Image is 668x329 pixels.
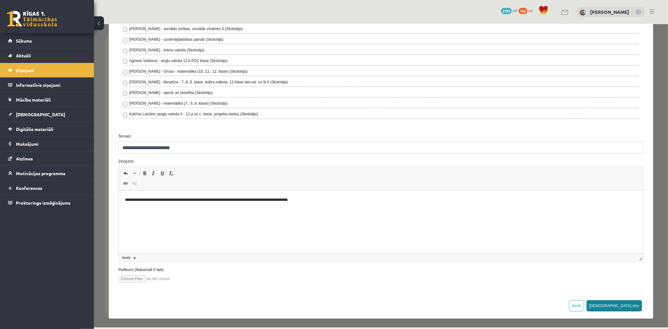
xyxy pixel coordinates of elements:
[27,231,38,236] a: Элемент body
[25,166,549,229] iframe: Визуальный текстовый редактор, wiswyg-editor-47024757851740-1757138017-117
[8,107,86,122] a: [DEMOGRAPHIC_DATA]
[8,122,86,136] a: Digitālie materiāli
[36,155,45,164] a: Убрать ссылку
[46,145,55,153] a: Полужирный (Ctrl+B)
[8,34,86,48] a: Sākums
[16,185,42,191] span: Konferences
[8,78,86,92] a: Informatīvie ziņojumi
[35,87,164,93] label: Katrīne Laizāne (angļu valoda II - 12.a un c. klase, projekta darbs) (Skolotājs)
[20,243,554,248] label: Pielikumi (Maksimāli 5 faili):
[16,63,86,77] legend: Ziņojumi
[501,8,512,14] span: 2793
[27,145,36,153] a: Отменить (Ctrl+Z)
[20,109,554,115] label: Temats:
[513,8,518,13] span: mP
[590,9,629,15] a: [PERSON_NAME]
[35,23,111,29] label: [PERSON_NAME] - krievu valoda (Skolotājs)
[16,126,53,132] span: Digitālie materiāli
[35,66,119,71] label: [PERSON_NAME] - sports un veselība (Skolotājs)
[16,200,70,206] span: Proktoringa izmēģinājums
[8,137,86,151] a: Maksājumi
[16,38,32,44] span: Sākums
[16,112,65,117] span: [DEMOGRAPHIC_DATA]
[519,8,527,14] span: 162
[73,145,81,153] a: Убрать форматирование
[7,11,57,27] a: Rīgas 1. Tālmācības vidusskola
[35,34,134,39] label: Agnese Vaškūna - angļu valoda 12.b PDZ klase (Skolotājs)
[501,8,518,13] a: 2793 mP
[35,76,134,82] label: [PERSON_NAME] - matemātika (7., 8.,9. klase) (Skolotājs)
[8,196,86,210] a: Proktoringa izmēģinājums
[493,276,548,287] button: [DEMOGRAPHIC_DATA] ziņu
[8,48,86,63] a: Aktuāli
[545,233,548,236] span: Перетащите для изменения размера
[580,9,586,16] img: Kirils Kovaļovs
[8,181,86,195] a: Konferences
[16,156,33,161] span: Atzīmes
[55,145,64,153] a: Курсив (Ctrl+I)
[36,145,45,153] a: Повторить (Ctrl+Y)
[20,134,554,140] label: Ziņojums:
[8,63,86,77] a: Ziņojumi
[64,145,73,153] a: Подчеркнутый (Ctrl+U)
[528,8,532,13] span: xp
[35,13,130,18] label: [PERSON_NAME] - uzņēmējdarbības pamati (Skolotājs)
[35,44,153,50] label: [PERSON_NAME] - Grosa - matemātika (10.,11., 12. klase) (Skolotājs)
[8,92,86,107] a: Mācību materiāli
[16,78,86,92] legend: Informatīvie ziņojumi
[16,170,65,176] span: Motivācijas programma
[16,97,51,102] span: Mācību materiāli
[8,151,86,166] a: Atzīmes
[8,166,86,180] a: Motivācijas programma
[39,231,43,236] a: Элемент p
[35,55,194,61] label: [PERSON_NAME] - literatūra - 7.,8.,9. klase, teātra māksla, 12.klase latv.val. un lit.II (Skolotājs)
[16,53,31,58] span: Aktuāli
[35,2,149,8] label: [PERSON_NAME] - sociālās zinības, sociālās zinātnes II (Skolotājs)
[519,8,536,13] a: 162 xp
[16,137,86,151] legend: Maksājumi
[27,155,36,164] a: Вставить/Редактировать ссылку (Ctrl+K)
[475,276,490,287] button: Atcelt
